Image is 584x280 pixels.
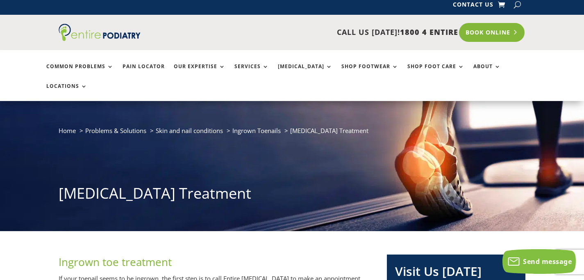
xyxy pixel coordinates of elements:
span: 1800 4 ENTIRE [400,27,458,37]
a: Skin and nail conditions [156,126,223,135]
nav: breadcrumb [59,125,526,142]
button: Send message [502,249,576,274]
a: Home [59,126,76,135]
a: Pain Locator [123,64,165,81]
a: Shop Footwear [341,64,398,81]
a: Contact Us [453,2,493,11]
a: Locations [46,83,87,101]
a: Shop Foot Care [407,64,464,81]
a: Book Online [459,23,525,42]
a: Services [234,64,269,81]
img: logo (1) [59,24,141,41]
a: Common Problems [46,64,114,81]
a: Our Expertise [174,64,225,81]
span: Ingrown toe treatment [59,255,172,269]
span: [MEDICAL_DATA] Treatment [290,126,368,135]
a: Ingrown Toenails [232,126,281,135]
h1: [MEDICAL_DATA] Treatment [59,183,526,208]
a: About [473,64,501,81]
a: Entire Podiatry [59,34,141,43]
p: CALL US [DATE]! [166,27,458,38]
a: Problems & Solutions [85,126,146,135]
span: Send message [523,257,572,266]
a: [MEDICAL_DATA] [278,64,332,81]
